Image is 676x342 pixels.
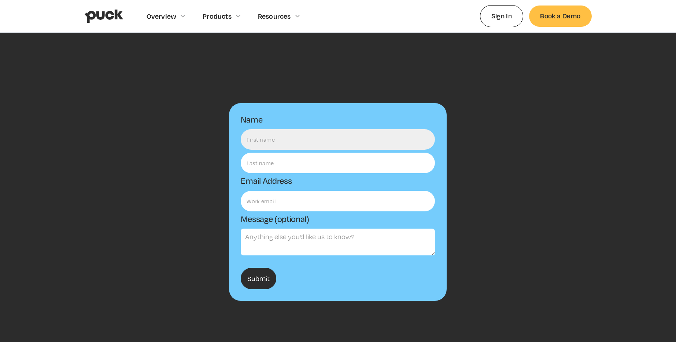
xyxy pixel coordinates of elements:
a: Book a Demo [529,6,591,26]
input: First name [241,129,435,150]
label: Name [241,115,262,124]
input: Last name [241,153,435,173]
div: Overview [147,12,177,20]
input: Submit [241,268,276,289]
form: Email Form [229,103,447,301]
label: Message (optional) [241,214,309,224]
a: Sign In [480,5,524,27]
div: Products [203,12,232,20]
label: Email Address [241,176,292,186]
div: Resources [258,12,291,20]
input: Work email [241,191,435,211]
